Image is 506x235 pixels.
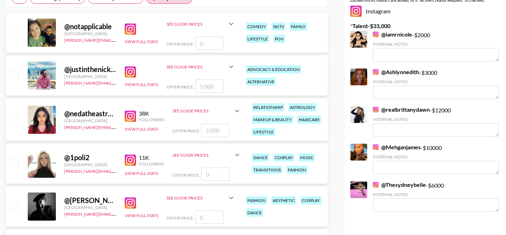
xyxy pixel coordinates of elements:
[350,22,500,30] label: Talent - $ 33,000
[64,79,202,86] a: [PERSON_NAME][EMAIL_ADDRESS][PERSON_NAME][DOMAIN_NAME]
[286,166,307,174] div: fashion
[64,36,202,43] a: [PERSON_NAME][EMAIL_ADDRESS][PERSON_NAME][DOMAIN_NAME]
[373,144,499,174] div: - $ 10000
[252,103,284,111] div: relationship
[64,22,116,31] div: @ notapplicable
[64,123,202,130] a: [PERSON_NAME][EMAIL_ADDRESS][PERSON_NAME][DOMAIN_NAME]
[252,116,293,124] div: makeup & beauty
[373,69,378,75] img: Instagram
[173,172,200,178] span: Offer Price:
[373,68,419,76] a: @Ashlynnedith
[64,205,116,210] div: [GEOGRAPHIC_DATA]
[273,154,294,162] div: cosplay
[139,117,164,122] div: Followers
[167,41,194,47] span: Offer Price:
[173,128,200,133] span: Offer Price:
[173,108,233,113] div: See Guide Prices
[373,68,499,99] div: - $ 3000
[271,196,296,204] div: aesthetic
[64,162,116,167] div: [GEOGRAPHIC_DATA]
[373,107,378,112] img: Instagram
[173,152,233,158] div: See Guide Prices
[125,213,158,218] button: View Full Stats
[139,154,164,161] div: 11K
[297,116,321,124] div: haircare
[246,209,263,217] div: dance
[252,166,282,174] div: transitions
[125,126,158,132] button: View Full Stats
[139,161,164,167] div: Followers
[167,195,227,201] div: See Guide Prices
[373,192,499,197] div: Internal Notes:
[201,168,229,181] input: 0
[64,109,116,118] div: @ nedatheastrologer
[373,41,499,47] div: Internal Notes:
[64,118,116,123] div: [GEOGRAPHIC_DATA]
[167,189,235,206] div: See Guide Prices
[195,79,223,93] input: 5,000
[139,110,164,117] div: 38K
[299,154,315,162] div: music
[252,154,269,162] div: dance
[195,210,223,224] input: 0
[64,153,116,162] div: @ 1poli2
[252,128,275,136] div: lifestyle
[246,78,276,86] div: alternative
[246,22,267,31] div: comedy
[167,84,194,90] span: Offer Price:
[273,35,285,43] div: pov
[290,22,307,31] div: family
[125,24,136,35] img: Instagram
[373,144,421,151] a: @Mehganjames
[288,103,317,111] div: astrology
[373,154,499,159] div: Internal Notes:
[125,82,158,87] button: View Full Stats
[373,181,499,212] div: - $ 6000
[373,117,499,122] div: Internal Notes:
[350,6,500,17] div: Instagram
[125,197,136,209] img: Instagram
[373,31,412,38] a: @iamrnicole
[64,65,116,74] div: @ justinthenickofcrime
[373,31,499,61] div: - $ 2000
[373,181,426,188] a: @Thesydneybelle
[350,6,362,17] img: Instagram
[125,39,158,44] button: View Full Stats
[300,196,322,204] div: cosplay
[167,58,235,75] div: See Guide Prices
[373,32,378,37] img: Instagram
[167,21,227,27] div: See Guide Prices
[373,144,378,150] img: Instagram
[125,171,158,176] button: View Full Stats
[373,79,499,84] div: Internal Notes:
[173,103,241,119] div: See Guide Prices
[125,66,136,78] img: Instagram
[373,106,430,113] a: @realbrittanydawn
[167,215,194,221] span: Offer Price:
[373,106,499,137] div: - $ 12000
[201,124,229,137] input: 2,000
[125,155,136,166] img: Instagram
[246,65,301,73] div: advocacy & education
[167,15,235,32] div: See Guide Prices
[64,74,116,79] div: [GEOGRAPHIC_DATA]
[64,167,202,174] a: [PERSON_NAME][EMAIL_ADDRESS][PERSON_NAME][DOMAIN_NAME]
[272,22,285,31] div: skits
[125,111,136,122] img: Instagram
[246,196,267,204] div: fashion
[64,210,202,217] a: [PERSON_NAME][EMAIL_ADDRESS][PERSON_NAME][DOMAIN_NAME]
[167,64,227,70] div: See Guide Prices
[64,196,116,205] div: @ [PERSON_NAME].[PERSON_NAME]
[64,31,116,36] div: [GEOGRAPHIC_DATA]
[173,146,241,163] div: See Guide Prices
[373,182,378,188] img: Instagram
[246,35,269,43] div: lifestyle
[195,37,223,50] input: 0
